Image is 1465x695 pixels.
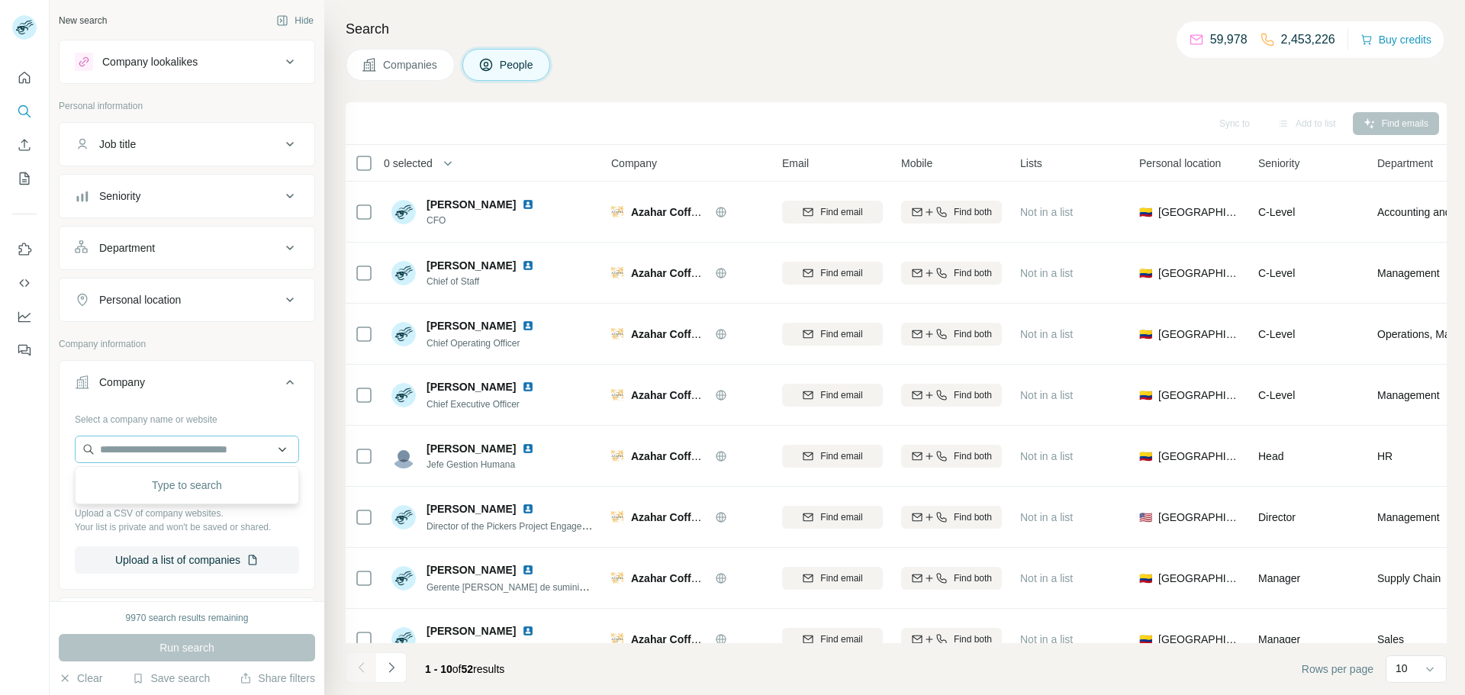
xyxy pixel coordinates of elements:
button: Company [60,364,314,407]
button: Find both [901,201,1002,224]
span: 🇨🇴 [1139,204,1152,220]
img: Avatar [391,444,416,468]
img: Logo of Azahar Coffee Company [611,572,623,584]
span: [GEOGRAPHIC_DATA] [1158,571,1240,586]
img: LinkedIn logo [522,442,534,455]
p: Your list is private and won't be saved or shared. [75,520,299,534]
img: Avatar [391,383,416,407]
span: Gerente [PERSON_NAME] de suministro [427,581,594,593]
span: 🇨🇴 [1139,388,1152,403]
span: Manager [1258,572,1300,584]
button: Find both [901,262,1002,285]
span: Not in a list [1020,633,1073,645]
button: Upload a list of companies [75,546,299,574]
span: 🇨🇴 [1139,265,1152,281]
button: Use Surfe API [12,269,37,297]
span: [PERSON_NAME] [427,379,516,394]
button: Find both [901,628,1002,651]
span: [PERSON_NAME] [427,562,516,578]
button: Find email [782,384,883,407]
span: Find both [954,388,992,402]
div: Type to search [79,470,295,500]
button: Find email [782,628,883,651]
span: [PERSON_NAME] [427,623,516,639]
div: Department [99,240,155,256]
span: Find email [820,266,862,280]
span: [PERSON_NAME] [427,441,516,456]
h4: Search [346,18,1447,40]
span: Not in a list [1020,328,1073,340]
span: Head [1258,450,1283,462]
p: Upload a CSV of company websites. [75,507,299,520]
button: Seniority [60,178,314,214]
span: [PERSON_NAME] [427,258,516,273]
button: Save search [132,671,210,686]
span: [GEOGRAPHIC_DATA] [1158,327,1240,342]
div: 9970 search results remaining [126,611,249,625]
span: Management [1377,388,1440,403]
p: 2,453,226 [1281,31,1335,49]
span: Find email [820,510,862,524]
span: [PERSON_NAME] [427,197,516,212]
span: Seniority [1258,156,1299,171]
div: Company lookalikes [102,54,198,69]
span: Management [1377,265,1440,281]
span: Director [1258,511,1296,523]
button: Find both [901,567,1002,590]
button: Quick start [12,64,37,92]
button: Use Surfe on LinkedIn [12,236,37,263]
button: Job title [60,126,314,162]
span: [GEOGRAPHIC_DATA] [1158,388,1240,403]
span: 1 - 10 [425,663,452,675]
img: Logo of Azahar Coffee Company [611,206,623,218]
span: Email [782,156,809,171]
span: Chief Operating Officer [427,338,520,349]
span: Lists [1020,156,1042,171]
span: Azahar Coffee Company [631,633,755,645]
span: Department [1377,156,1433,171]
span: Find email [820,449,862,463]
span: Management [1377,510,1440,525]
span: [GEOGRAPHIC_DATA] [1158,265,1240,281]
span: C-Level [1258,389,1295,401]
div: Seniority [99,188,140,204]
span: Chief Executive Officer [427,399,520,410]
button: My lists [12,165,37,192]
span: [GEOGRAPHIC_DATA] [1158,204,1240,220]
div: Job title [99,137,136,152]
span: Azahar Coffee Company [631,511,755,523]
button: Buy credits [1360,29,1431,50]
span: Not in a list [1020,206,1073,218]
div: Select a company name or website [75,407,299,426]
span: Find email [820,571,862,585]
img: LinkedIn logo [522,503,534,515]
img: Avatar [391,200,416,224]
img: Avatar [391,566,416,590]
span: Find email [820,388,862,402]
span: Find both [954,510,992,524]
button: Find both [901,384,1002,407]
p: Company information [59,337,315,351]
button: Dashboard [12,303,37,330]
span: Find both [954,327,992,341]
button: Hide [266,9,324,32]
button: Feedback [12,336,37,364]
span: Companies [383,57,439,72]
img: LinkedIn logo [522,381,534,393]
button: Find email [782,323,883,346]
span: Find email [820,327,862,341]
span: Find both [954,205,992,219]
span: Not in a list [1020,389,1073,401]
button: Find email [782,506,883,529]
button: Find email [782,201,883,224]
span: Azahar Coffee Company [631,450,755,462]
span: Find email [820,632,862,646]
button: Enrich CSV [12,131,37,159]
span: Azahar Coffee Company [631,206,755,218]
div: Personal location [99,292,181,307]
button: Find email [782,567,883,590]
span: Azahar Coffee Company [631,328,755,340]
button: Navigate to next page [376,652,407,683]
img: Logo of Azahar Coffee Company [611,267,623,279]
img: LinkedIn logo [522,198,534,211]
